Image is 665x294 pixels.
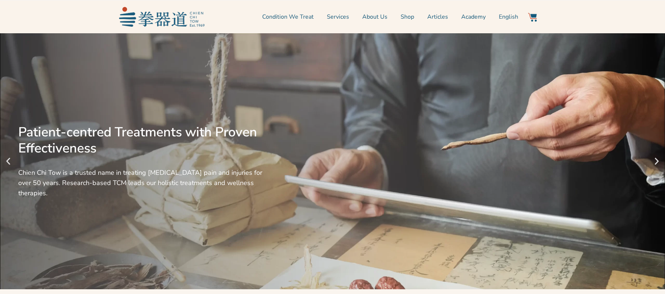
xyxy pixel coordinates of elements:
[401,8,414,26] a: Shop
[652,157,661,166] div: Next slide
[4,157,13,166] div: Previous slide
[18,124,276,157] div: Patient-centred Treatments with Proven Effectiveness
[18,167,276,198] div: Chien Chi Tow is a trusted name in treating [MEDICAL_DATA] pain and injuries for over 50 years. R...
[499,12,518,21] span: English
[362,8,387,26] a: About Us
[427,8,448,26] a: Articles
[528,13,537,22] img: Website Icon-03
[262,8,314,26] a: Condition We Treat
[461,8,486,26] a: Academy
[208,8,519,26] nav: Menu
[499,8,518,26] a: Switch to English
[327,8,349,26] a: Services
